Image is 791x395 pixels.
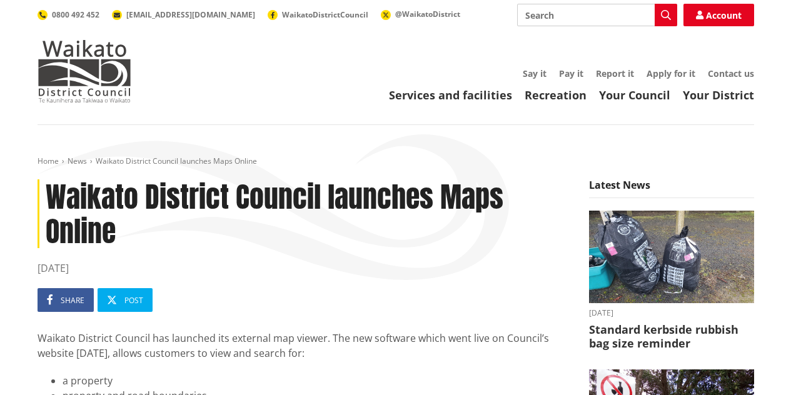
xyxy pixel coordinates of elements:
a: Your District [683,87,754,102]
span: Waikato District Council launches Maps Online [96,156,257,166]
a: Account [683,4,754,26]
a: [DATE] Standard kerbside rubbish bag size reminder [589,211,754,351]
nav: breadcrumb [38,156,754,167]
a: WaikatoDistrictCouncil [268,9,368,20]
h5: Latest News [589,179,754,198]
img: 20250825_074435 [589,211,754,304]
img: Waikato District Council - Te Kaunihera aa Takiwaa o Waikato [38,40,131,102]
li: a property [63,373,570,388]
a: Contact us [708,67,754,79]
time: [DATE] [589,309,754,317]
span: Share [61,295,84,306]
a: Services and facilities [389,87,512,102]
span: 0800 492 452 [52,9,99,20]
a: Say it [523,67,547,79]
a: Pay it [559,67,583,79]
h1: Waikato District Council launches Maps Online [38,179,570,248]
h3: Standard kerbside rubbish bag size reminder [589,323,754,350]
a: [EMAIL_ADDRESS][DOMAIN_NAME] [112,9,255,20]
a: News [68,156,87,166]
a: Your Council [599,87,670,102]
p: Waikato District Council has launched its external map viewer. The new software which went live o... [38,331,570,361]
span: WaikatoDistrictCouncil [282,9,368,20]
a: Home [38,156,59,166]
time: [DATE] [38,261,570,276]
a: Apply for it [647,67,695,79]
a: Share [38,288,94,312]
a: Recreation [525,87,587,102]
span: [EMAIL_ADDRESS][DOMAIN_NAME] [126,9,255,20]
a: Report it [596,67,634,79]
a: @WaikatoDistrict [381,9,460,19]
a: Post [98,288,153,312]
input: Search input [517,4,677,26]
span: @WaikatoDistrict [395,9,460,19]
span: Post [124,295,143,306]
a: 0800 492 452 [38,9,99,20]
